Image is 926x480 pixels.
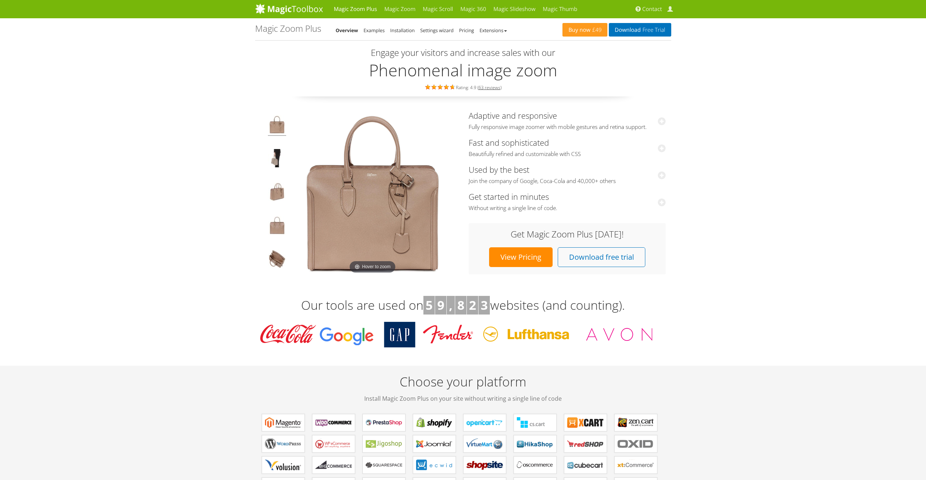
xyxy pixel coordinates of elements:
[514,435,557,453] a: Magic Zoom Plus for HikaShop
[614,414,657,431] a: Magic Zoom Plus for Zen Cart
[362,435,406,453] a: Magic Zoom Plus for Jigoshop
[265,460,301,471] b: Magic Zoom Plus for Volusion
[255,296,671,315] h3: Our tools are used on websites (and counting).
[312,414,355,431] a: Magic Zoom Plus for WooCommerce
[265,417,301,428] b: Magic Zoom Plus for Magento
[469,123,666,131] span: Fully responsive image zoomer with mobile gestures and retina support.
[312,435,355,453] a: Magic Zoom Plus for WP e-Commerce
[466,460,503,471] b: Magic Zoom Plus for ShopSite
[514,456,557,474] a: Magic Zoom Plus for osCommerce
[268,216,286,237] img: Hover image zoom example
[459,27,474,34] a: Pricing
[469,137,666,158] a: Fast and sophisticatedBeautifully refined and customizable with CSS
[268,250,286,270] img: JavaScript zoom tool example
[469,110,666,131] a: Adaptive and responsiveFully responsive image zoomer with mobile gestures and retina support.
[262,414,305,431] a: Magic Zoom Plus for Magento
[466,438,503,449] b: Magic Zoom Plus for VirtueMart
[255,394,671,403] span: Install Magic Zoom Plus on your site without writing a single line of code
[489,247,553,267] a: View Pricing
[558,247,645,267] a: Download free trial
[255,3,323,14] img: MagicToolbox.com - Image tools for your website
[618,438,654,449] b: Magic Zoom Plus for OXID
[255,24,321,33] h1: Magic Zoom Plus
[567,460,604,471] b: Magic Zoom Plus for CubeCart
[562,23,607,37] a: Buy now£49
[481,297,488,313] b: 3
[291,111,455,275] img: Magic Zoom Plus Demo
[268,115,286,136] img: Product image zoom example
[255,322,660,347] img: Magic Toolbox Customers
[564,435,607,453] a: Magic Zoom Plus for redSHOP
[362,414,406,431] a: Magic Zoom Plus for PrestaShop
[642,5,662,13] span: Contact
[268,149,286,169] img: JavaScript image zoom example
[564,456,607,474] a: Magic Zoom Plus for CubeCart
[416,460,453,471] b: Magic Zoom Plus for ECWID
[366,438,402,449] b: Magic Zoom Plus for Jigoshop
[315,417,352,428] b: Magic Zoom Plus for WooCommerce
[517,417,553,428] b: Magic Zoom Plus for CS-Cart
[476,229,658,239] h3: Get Magic Zoom Plus [DATE]!
[416,438,453,449] b: Magic Zoom Plus for Joomla
[469,191,666,212] a: Get started in minutesWithout writing a single line of code.
[437,297,444,313] b: 9
[262,456,305,474] a: Magic Zoom Plus for Volusion
[413,456,456,474] a: Magic Zoom Plus for ECWID
[463,456,506,474] a: Magic Zoom Plus for ShopSite
[366,417,402,428] b: Magic Zoom Plus for PrestaShop
[312,456,355,474] a: Magic Zoom Plus for Bigcommerce
[255,373,671,403] h2: Choose your platform
[609,23,671,37] a: DownloadFree Trial
[567,438,604,449] b: Magic Zoom Plus for redSHOP
[336,27,358,34] a: Overview
[262,435,305,453] a: Magic Zoom Plus for WordPress
[257,48,669,57] h3: Engage your visitors and increase sales with our
[469,151,666,158] span: Beautifully refined and customizable with CSS
[413,414,456,431] a: Magic Zoom Plus for Shopify
[463,414,506,431] a: Magic Zoom Plus for OpenCart
[457,297,464,313] b: 8
[268,183,286,203] img: jQuery image zoom example
[420,27,454,34] a: Settings wizard
[469,297,476,313] b: 2
[618,417,654,428] b: Magic Zoom Plus for Zen Cart
[463,435,506,453] a: Magic Zoom Plus for VirtueMart
[567,417,604,428] b: Magic Zoom Plus for X-Cart
[517,460,553,471] b: Magic Zoom Plus for osCommerce
[618,460,654,471] b: Magic Zoom Plus for xt:Commerce
[315,438,352,449] b: Magic Zoom Plus for WP e-Commerce
[255,61,671,79] h2: Phenomenal image zoom
[466,417,503,428] b: Magic Zoom Plus for OpenCart
[517,438,553,449] b: Magic Zoom Plus for HikaShop
[390,27,415,34] a: Installation
[416,417,453,428] b: Magic Zoom Plus for Shopify
[449,297,453,313] b: ,
[641,27,665,33] span: Free Trial
[614,456,657,474] a: Magic Zoom Plus for xt:Commerce
[291,111,455,275] a: Magic Zoom Plus DemoHover to zoom
[413,435,456,453] a: Magic Zoom Plus for Joomla
[479,84,500,91] a: 63 reviews
[364,27,385,34] a: Examples
[255,83,671,91] div: Rating: 4.9 ( )
[591,27,602,33] span: £49
[315,460,352,471] b: Magic Zoom Plus for Bigcommerce
[366,460,402,471] b: Magic Zoom Plus for Squarespace
[426,297,433,313] b: 5
[564,414,607,431] a: Magic Zoom Plus for X-Cart
[469,178,666,185] span: Join the company of Google, Coca-Cola and 40,000+ others
[614,435,657,453] a: Magic Zoom Plus for OXID
[265,438,301,449] b: Magic Zoom Plus for WordPress
[469,205,666,212] span: Without writing a single line of code.
[362,456,406,474] a: Magic Zoom Plus for Squarespace
[514,414,557,431] a: Magic Zoom Plus for CS-Cart
[480,27,507,34] a: Extensions
[469,164,666,185] a: Used by the bestJoin the company of Google, Coca-Cola and 40,000+ others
